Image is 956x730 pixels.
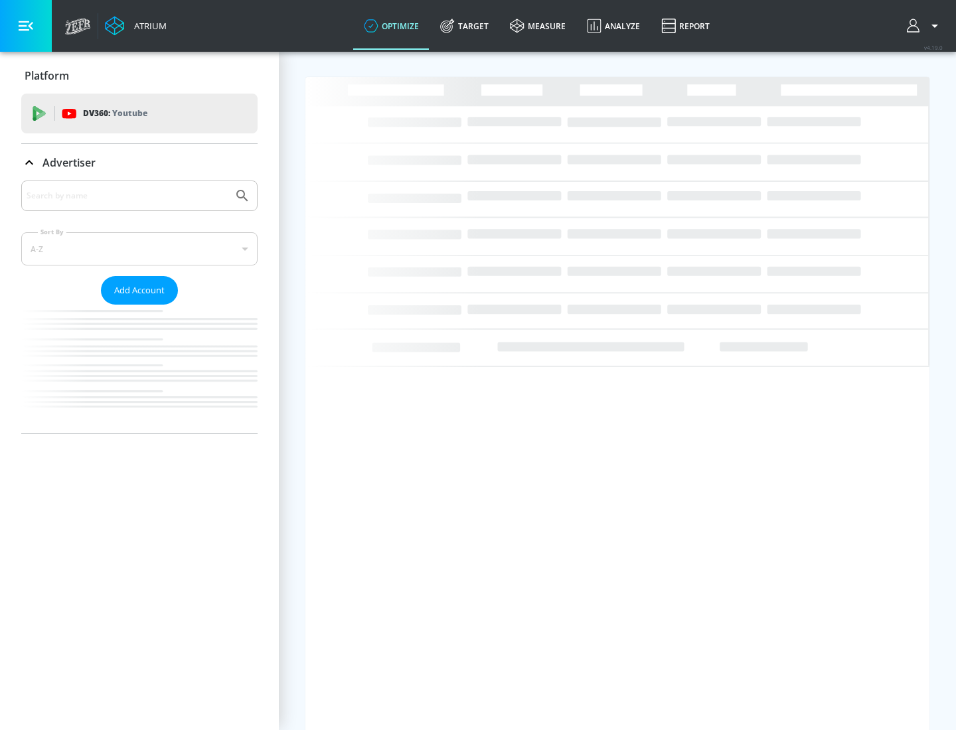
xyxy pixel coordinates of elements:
a: measure [499,2,576,50]
p: DV360: [83,106,147,121]
nav: list of Advertiser [21,305,258,433]
div: Platform [21,57,258,94]
a: Target [430,2,499,50]
input: Search by name [27,187,228,204]
p: Youtube [112,106,147,120]
a: optimize [353,2,430,50]
a: Report [651,2,720,50]
button: Add Account [101,276,178,305]
label: Sort By [38,228,66,236]
div: Advertiser [21,181,258,433]
a: Analyze [576,2,651,50]
div: Advertiser [21,144,258,181]
span: v 4.19.0 [924,44,943,51]
span: Add Account [114,283,165,298]
div: A-Z [21,232,258,265]
a: Atrium [105,16,167,36]
div: DV360: Youtube [21,94,258,133]
p: Advertiser [42,155,96,170]
p: Platform [25,68,69,83]
div: Atrium [129,20,167,32]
